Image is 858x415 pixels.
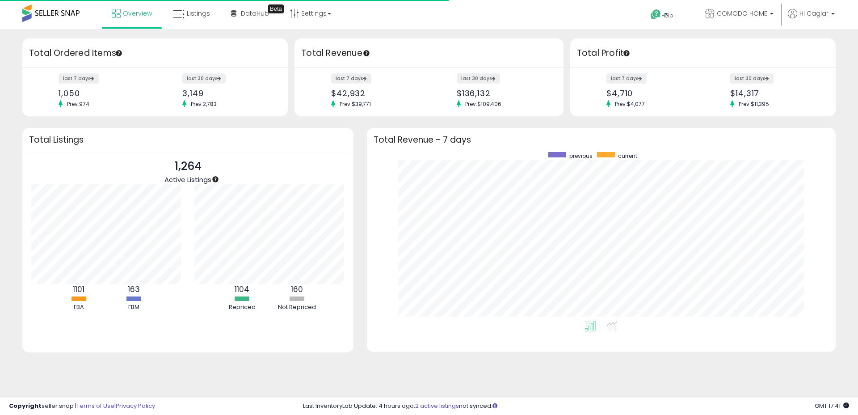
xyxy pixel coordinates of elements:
[29,136,347,143] h3: Total Listings
[569,152,593,160] span: previous
[661,12,673,19] span: Help
[187,9,210,18] span: Listings
[115,49,123,57] div: Tooltip anchor
[291,284,303,295] b: 160
[164,175,211,184] span: Active Listings
[29,47,281,59] h3: Total Ordered Items
[362,49,370,57] div: Tooltip anchor
[457,73,500,84] label: last 30 days
[301,47,557,59] h3: Total Revenue
[128,284,140,295] b: 163
[730,89,820,98] div: $14,317
[730,73,774,84] label: last 30 days
[717,9,767,18] span: COMODO HOME
[211,175,219,183] div: Tooltip anchor
[606,73,647,84] label: last 7 days
[235,284,249,295] b: 1104
[331,89,422,98] div: $42,932
[606,89,696,98] div: $4,710
[164,158,211,175] p: 1,264
[457,89,548,98] div: $136,132
[577,47,829,59] h3: Total Profit
[734,100,774,108] span: Prev: $11,395
[618,152,637,160] span: current
[59,89,148,98] div: 1,050
[331,73,371,84] label: last 7 days
[622,49,631,57] div: Tooltip anchor
[799,9,829,18] span: Hi Caglar
[123,9,152,18] span: Overview
[182,89,272,98] div: 3,149
[650,9,661,20] i: Get Help
[59,73,99,84] label: last 7 days
[270,303,324,312] div: Not Repriced
[374,136,829,143] h3: Total Revenue - 7 days
[186,100,221,108] span: Prev: 2,783
[107,303,160,312] div: FBM
[52,303,105,312] div: FBA
[182,73,226,84] label: last 30 days
[215,303,269,312] div: Repriced
[788,9,835,29] a: Hi Caglar
[241,9,269,18] span: DataHub
[610,100,649,108] span: Prev: $4,077
[461,100,506,108] span: Prev: $109,406
[643,2,691,29] a: Help
[63,100,94,108] span: Prev: 974
[268,4,284,13] div: Tooltip anchor
[335,100,375,108] span: Prev: $39,771
[73,284,84,295] b: 1101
